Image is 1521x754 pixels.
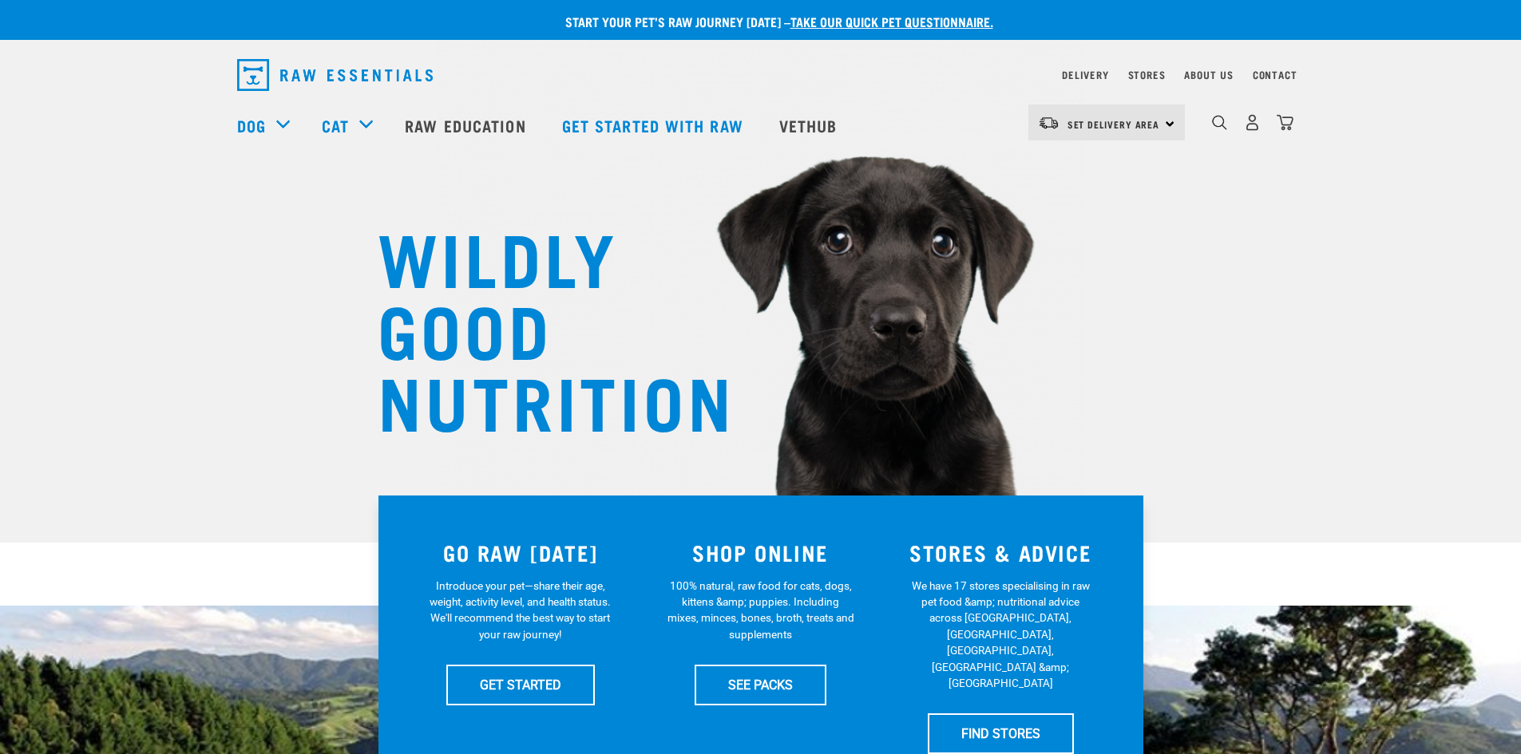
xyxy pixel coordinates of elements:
[1184,72,1233,77] a: About Us
[907,578,1095,692] p: We have 17 stores specialising in raw pet food &amp; nutritional advice across [GEOGRAPHIC_DATA],...
[790,18,993,25] a: take our quick pet questionnaire.
[763,93,858,157] a: Vethub
[1128,72,1166,77] a: Stores
[1212,115,1227,130] img: home-icon-1@2x.png
[1244,114,1261,131] img: user.png
[237,59,433,91] img: Raw Essentials Logo
[426,578,614,643] p: Introduce your pet—share their age, weight, activity level, and health status. We'll recommend th...
[1067,121,1160,127] span: Set Delivery Area
[389,93,545,157] a: Raw Education
[378,219,697,435] h1: WILDLY GOOD NUTRITION
[224,53,1297,97] nav: dropdown navigation
[1253,72,1297,77] a: Contact
[928,713,1074,753] a: FIND STORES
[1062,72,1108,77] a: Delivery
[695,665,826,705] a: SEE PACKS
[322,113,349,137] a: Cat
[650,540,871,565] h3: SHOP ONLINE
[546,93,763,157] a: Get started with Raw
[1277,114,1293,131] img: home-icon@2x.png
[890,540,1111,565] h3: STORES & ADVICE
[410,540,632,565] h3: GO RAW [DATE]
[237,113,266,137] a: Dog
[1038,116,1060,130] img: van-moving.png
[667,578,854,643] p: 100% natural, raw food for cats, dogs, kittens &amp; puppies. Including mixes, minces, bones, bro...
[446,665,595,705] a: GET STARTED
